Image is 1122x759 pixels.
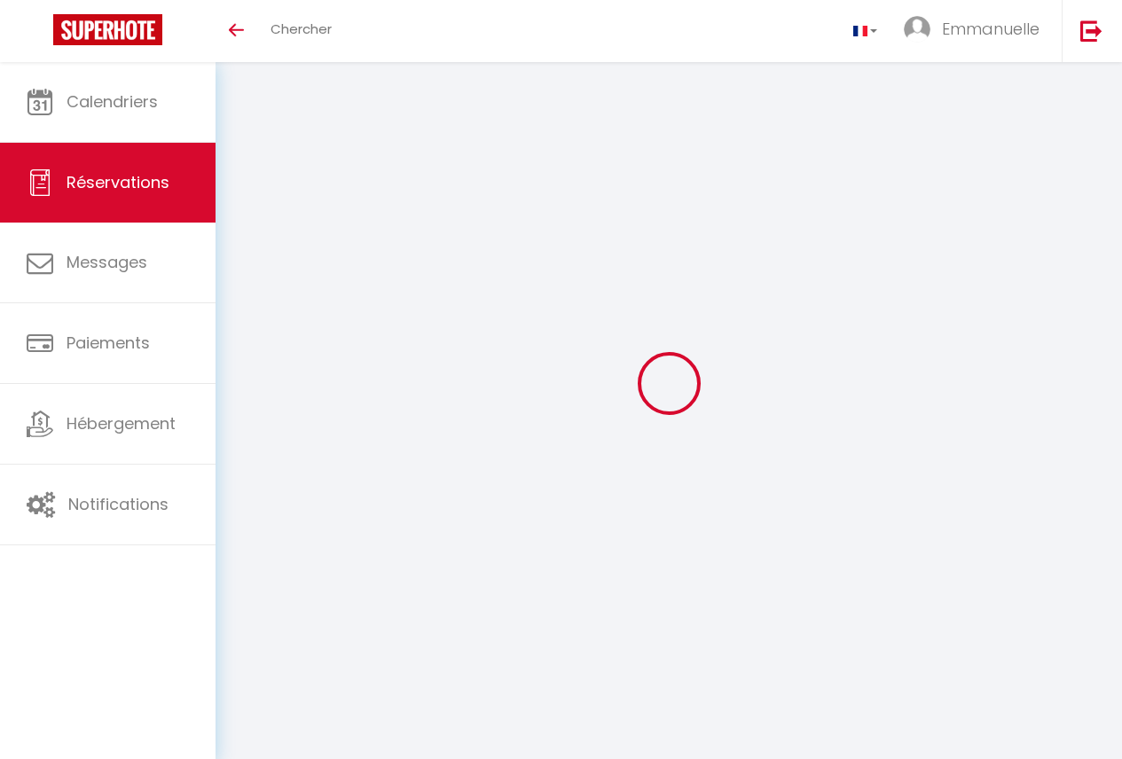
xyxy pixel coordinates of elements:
span: Paiements [67,332,150,354]
img: Super Booking [53,14,162,45]
span: Emmanuelle [942,18,1040,40]
img: ... [904,16,930,43]
span: Calendriers [67,90,158,113]
span: Hébergement [67,412,176,434]
span: Messages [67,251,147,273]
img: logout [1080,20,1102,42]
span: Réservations [67,171,169,193]
span: Notifications [68,493,169,515]
span: Chercher [271,20,332,38]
